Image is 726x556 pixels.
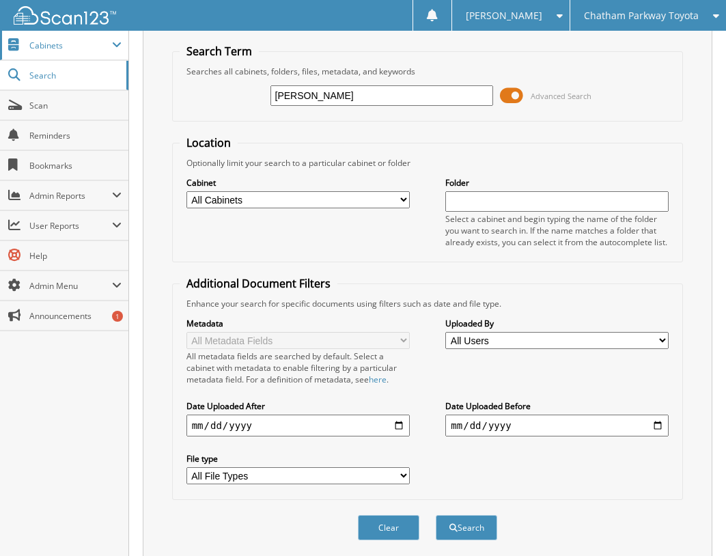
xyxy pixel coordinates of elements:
[29,160,122,171] span: Bookmarks
[369,374,387,385] a: here
[445,318,669,329] label: Uploaded By
[29,250,122,262] span: Help
[436,515,497,540] button: Search
[29,130,122,141] span: Reminders
[445,400,669,412] label: Date Uploaded Before
[180,44,259,59] legend: Search Term
[658,490,726,556] iframe: Chat Widget
[180,157,676,169] div: Optionally limit your search to a particular cabinet or folder
[186,318,410,329] label: Metadata
[445,177,669,189] label: Folder
[180,135,238,150] legend: Location
[186,177,410,189] label: Cabinet
[180,298,676,309] div: Enhance your search for specific documents using filters such as date and file type.
[29,100,122,111] span: Scan
[531,91,591,101] span: Advanced Search
[445,415,669,436] input: end
[14,6,116,25] img: scan123-logo-white.svg
[29,310,122,322] span: Announcements
[29,190,112,201] span: Admin Reports
[584,12,699,20] span: Chatham Parkway Toyota
[186,400,410,412] label: Date Uploaded After
[445,213,669,248] div: Select a cabinet and begin typing the name of the folder you want to search in. If the name match...
[29,280,112,292] span: Admin Menu
[180,276,337,291] legend: Additional Document Filters
[466,12,542,20] span: [PERSON_NAME]
[112,311,123,322] div: 1
[186,350,410,385] div: All metadata fields are searched by default. Select a cabinet with metadata to enable filtering b...
[180,66,676,77] div: Searches all cabinets, folders, files, metadata, and keywords
[29,220,112,232] span: User Reports
[358,515,419,540] button: Clear
[186,453,410,464] label: File type
[186,415,410,436] input: start
[29,40,112,51] span: Cabinets
[29,70,120,81] span: Search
